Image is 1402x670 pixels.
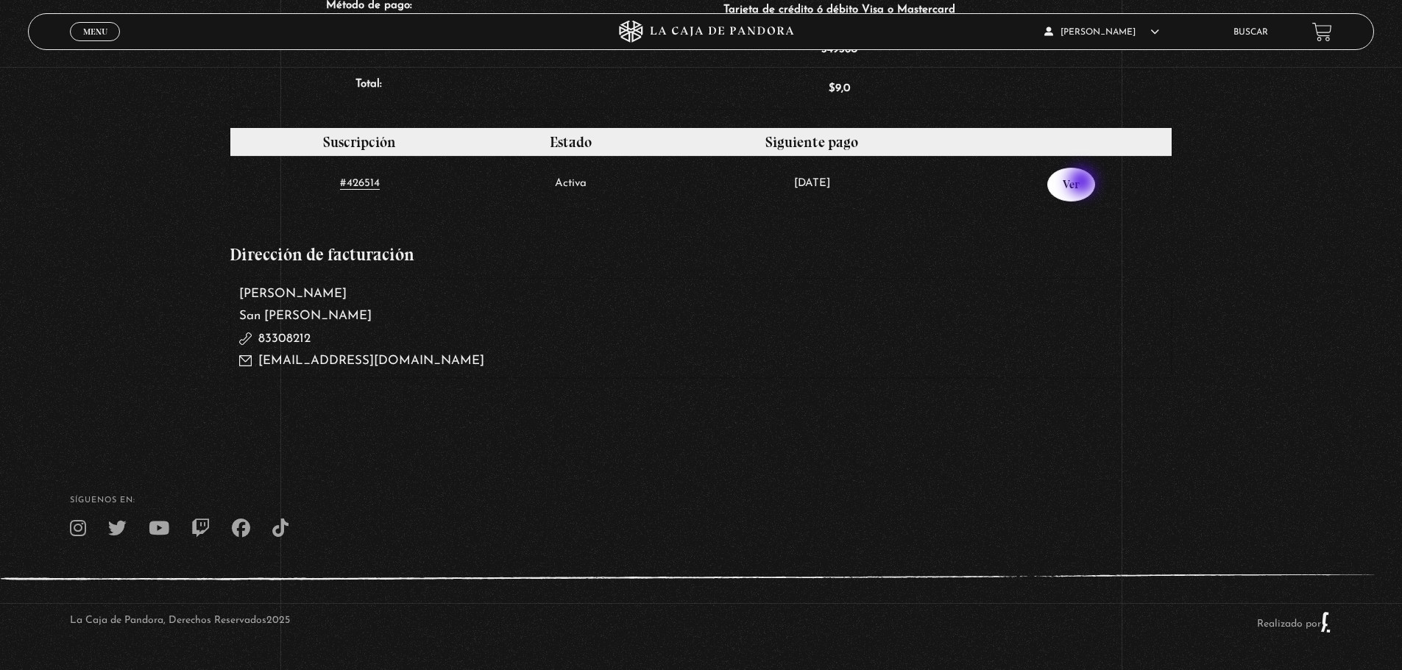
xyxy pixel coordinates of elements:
[239,350,1161,373] p: [EMAIL_ADDRESS][DOMAIN_NAME]
[70,496,1332,505] h4: SÍguenos en:
[1312,22,1332,42] a: View your shopping cart
[323,133,396,151] span: Suscripción
[239,328,1161,351] p: 83308212
[1044,28,1159,37] span: [PERSON_NAME]
[653,156,971,213] td: [DATE]
[230,69,506,109] th: Total:
[550,133,592,151] span: Estado
[230,246,1172,263] h2: Dirección de facturación
[765,133,858,151] span: Siguiente pago
[1233,28,1268,37] a: Buscar
[78,40,113,50] span: Cerrar
[829,83,850,94] span: 9,0
[1047,168,1095,202] a: Ver
[230,278,1172,379] address: [PERSON_NAME] San [PERSON_NAME]
[489,156,653,213] td: Activa
[829,83,835,94] span: $
[70,611,290,633] p: La Caja de Pandora, Derechos Reservados 2025
[83,27,107,36] span: Menu
[1257,619,1332,630] a: Realizado por
[340,178,380,190] a: #426514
